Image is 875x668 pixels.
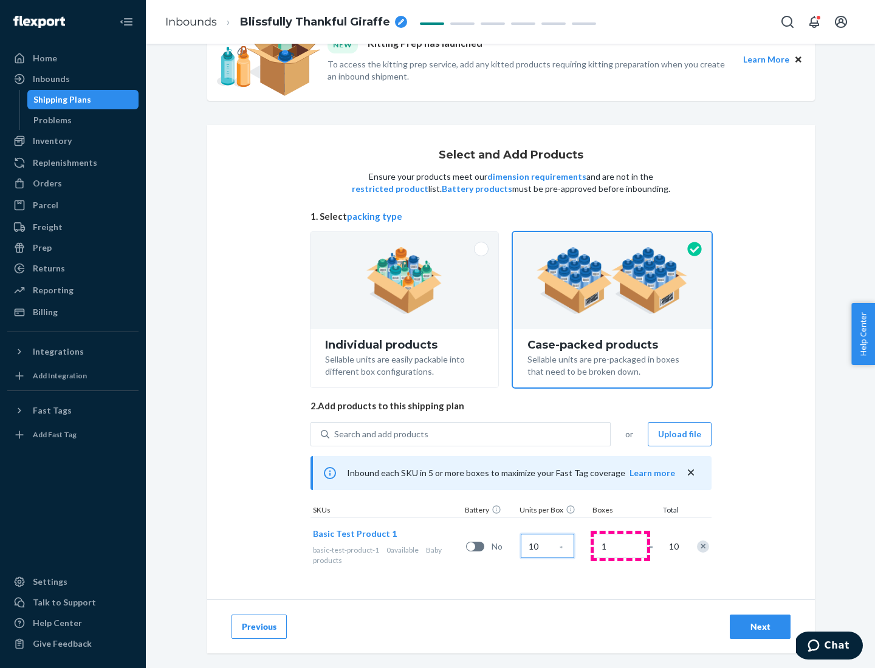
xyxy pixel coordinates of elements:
div: Inbounds [33,73,70,85]
div: Search and add products [334,428,428,440]
p: Ensure your products meet our and are not in the list. must be pre-approved before inbounding. [351,171,671,195]
ol: breadcrumbs [156,4,417,40]
button: Help Center [851,303,875,365]
div: Case-packed products [527,339,697,351]
div: Prep [33,242,52,254]
div: Replenishments [33,157,97,169]
div: Problems [33,114,72,126]
a: Inbounds [7,69,139,89]
button: Open account menu [829,10,853,34]
div: Sellable units are easily packable into different box configurations. [325,351,484,378]
p: To access the kitting prep service, add any kitted products requiring kitting preparation when yo... [328,58,732,83]
button: Upload file [648,422,712,446]
div: Give Feedback [33,638,92,650]
div: NEW [328,36,358,53]
button: dimension requirements [487,171,586,183]
div: Help Center [33,617,82,629]
a: Billing [7,302,139,322]
button: Talk to Support [7,593,139,612]
div: Home [33,52,57,64]
h1: Select and Add Products [439,149,583,162]
p: Kitting Prep has launched [368,36,482,53]
div: Billing [33,306,58,318]
img: case-pack.59cecea509d18c883b923b81aeac6d0b.png [537,247,688,314]
a: Reporting [7,281,139,300]
iframe: Opens a widget where you can chat to one of our agents [796,632,863,662]
a: Inbounds [165,15,217,29]
button: Basic Test Product 1 [313,528,397,540]
div: Talk to Support [33,596,96,608]
a: Add Integration [7,366,139,386]
span: or [625,428,633,440]
div: Inventory [33,135,72,147]
button: Battery products [442,183,512,195]
a: Help Center [7,613,139,633]
button: Close Navigation [114,10,139,34]
div: Shipping Plans [33,94,91,106]
button: Fast Tags [7,401,139,420]
span: 0 available [386,545,419,554]
a: Home [7,49,139,68]
a: Shipping Plans [27,90,139,109]
a: Replenishments [7,153,139,172]
div: Boxes [590,505,651,517]
div: Remove Item [697,540,709,553]
button: Open notifications [802,10,826,34]
a: Returns [7,259,139,278]
button: Next [730,615,791,639]
a: Parcel [7,196,139,215]
a: Problems [27,111,139,130]
button: Learn More [743,53,789,66]
a: Inventory [7,131,139,151]
span: No [492,540,516,553]
input: Number of boxes [594,534,647,558]
button: Open Search Box [775,10,800,34]
span: Basic Test Product 1 [313,528,397,539]
div: Returns [33,262,65,274]
button: close [685,466,697,479]
div: Reporting [33,284,74,296]
span: 10 [667,540,679,553]
button: packing type [347,210,402,223]
span: Blissfully Thankful Giraffe [240,15,390,30]
div: Units per Box [517,505,590,517]
input: Case Quantity [521,534,574,558]
button: Previous [232,615,287,639]
div: Orders [33,177,62,189]
div: Sellable units are pre-packaged in boxes that need to be broken down. [527,351,697,378]
a: Prep [7,238,139,257]
div: Fast Tags [33,404,72,417]
span: 2. Add products to this shipping plan [311,400,712,412]
span: basic-test-product-1 [313,545,379,554]
span: 1. Select [311,210,712,223]
div: Add Integration [33,370,87,381]
a: Add Fast Tag [7,425,139,445]
div: Settings [33,576,67,588]
a: Freight [7,217,139,237]
button: Learn more [630,467,675,479]
span: = [648,540,661,553]
button: Give Feedback [7,634,139,653]
div: Total [651,505,681,517]
a: Orders [7,174,139,193]
div: Next [740,621,780,633]
div: Battery [462,505,517,517]
div: Inbound each SKU in 5 or more boxes to maximize your Fast Tag coverage [311,456,712,490]
img: individual-pack.facf35554cb0f1810c75b2bd6df2d64e.png [366,247,442,314]
button: Integrations [7,342,139,361]
div: Add Fast Tag [33,429,77,440]
div: Individual products [325,339,484,351]
button: Close [792,53,805,66]
img: Flexport logo [13,16,65,28]
div: Integrations [33,346,84,358]
a: Settings [7,572,139,591]
div: Freight [33,221,63,233]
div: SKUs [311,505,462,517]
div: Baby products [313,545,461,565]
div: Parcel [33,199,58,211]
button: restricted product [352,183,428,195]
